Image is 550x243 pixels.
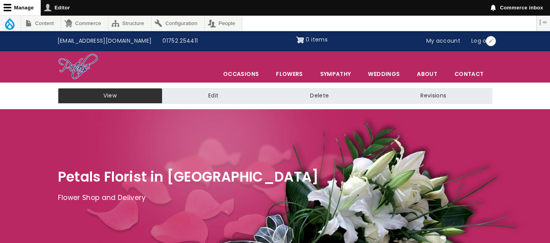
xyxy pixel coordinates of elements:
a: View [58,88,162,104]
span: Occasions [215,66,267,82]
a: 01752 254411 [157,34,203,49]
a: Content [21,16,61,31]
a: Edit [162,88,264,104]
span: Petals Florist in [GEOGRAPHIC_DATA] [58,167,319,186]
button: Vertical orientation [537,16,550,29]
a: Flowers [268,66,311,82]
button: Open User account menu configuration options [486,36,496,46]
nav: Tabs [52,88,498,104]
a: My account [421,34,466,49]
a: [EMAIL_ADDRESS][DOMAIN_NAME] [52,34,157,49]
img: Home [58,53,98,81]
a: People [205,16,242,31]
img: Shopping cart [296,34,304,46]
a: About [409,66,445,82]
p: Flower Shop and Delivery [58,192,492,204]
a: Log out [466,34,498,49]
a: Sympathy [312,66,359,82]
a: Commerce [61,16,108,31]
a: Delete [264,88,375,104]
a: Revisions [375,88,492,104]
span: 0 items [306,36,327,43]
a: Structure [108,16,151,31]
a: Contact [446,66,492,82]
a: Configuration [151,16,204,31]
a: Shopping cart 0 items [296,34,328,46]
span: Weddings [360,66,408,82]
